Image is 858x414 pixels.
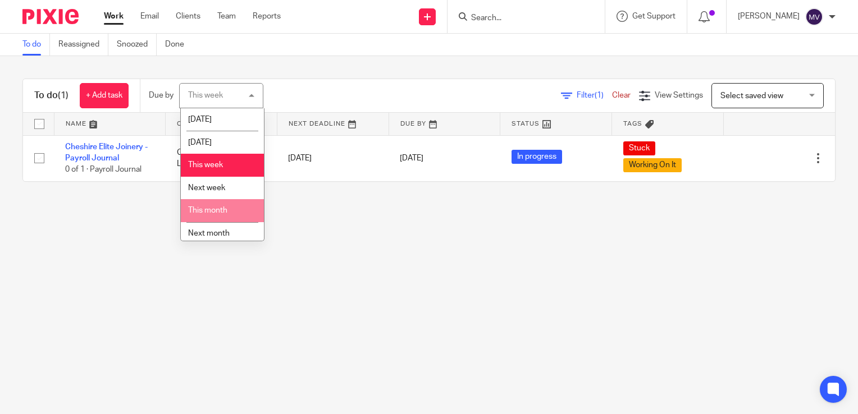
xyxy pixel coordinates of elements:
[632,12,676,20] span: Get Support
[104,11,124,22] a: Work
[176,11,200,22] a: Clients
[188,139,212,146] span: [DATE]
[188,161,223,169] span: This week
[117,34,157,56] a: Snoozed
[188,116,212,123] span: [DATE]
[623,121,642,127] span: Tags
[623,158,682,172] span: Working On It
[165,34,193,56] a: Done
[277,135,389,181] td: [DATE]
[22,34,50,56] a: To do
[805,8,823,26] img: svg%3E
[738,11,800,22] p: [PERSON_NAME]
[22,9,79,24] img: Pixie
[595,91,604,99] span: (1)
[65,165,142,173] span: 0 of 1 · Payroll Journal
[217,11,236,22] a: Team
[65,143,148,162] a: Cheshire Elite Joinery - Payroll Journal
[623,141,655,155] span: Stuck
[58,34,108,56] a: Reassigned
[188,184,225,192] span: Next week
[720,92,783,100] span: Select saved view
[188,206,227,214] span: This month
[188,91,223,99] div: This week
[577,91,612,99] span: Filter
[612,91,631,99] a: Clear
[166,135,277,181] td: Cheshire Elite Joinery Limited
[58,91,69,100] span: (1)
[253,11,281,22] a: Reports
[80,83,129,108] a: + Add task
[512,150,562,164] span: In progress
[188,229,230,237] span: Next month
[34,90,69,102] h1: To do
[470,13,571,24] input: Search
[140,11,159,22] a: Email
[149,90,174,101] p: Due by
[400,154,423,162] span: [DATE]
[655,91,703,99] span: View Settings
